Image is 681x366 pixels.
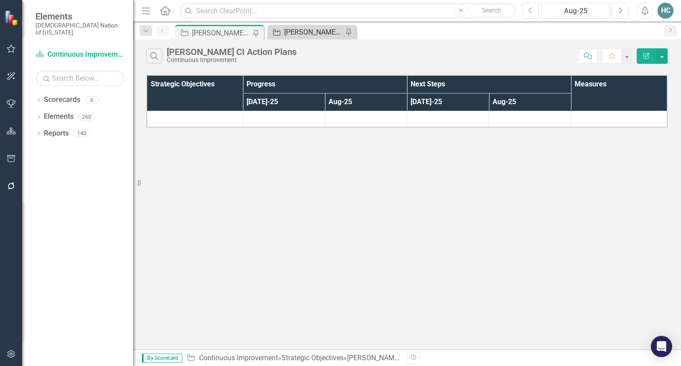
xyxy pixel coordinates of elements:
[78,113,95,121] div: 260
[651,336,672,357] div: Open Intercom Messenger
[35,70,124,86] input: Search Below...
[347,354,450,362] div: [PERSON_NAME] CI Action Plans
[44,112,74,122] a: Elements
[85,96,99,104] div: 6
[284,27,343,38] div: [PERSON_NAME] CI Working Report
[44,128,69,139] a: Reports
[142,354,182,362] span: By Scorecard
[482,7,501,14] span: Search
[282,354,344,362] a: Strategic Objectives
[167,57,297,63] div: Continuous Improvement
[44,95,80,105] a: Scorecards
[658,3,673,19] button: HC
[541,3,610,19] button: Aug-25
[35,50,124,60] a: Continuous Improvement
[35,11,124,22] span: Elements
[73,130,90,137] div: 140
[180,3,516,19] input: Search ClearPoint...
[544,6,607,16] div: Aug-25
[187,353,400,363] div: » »
[35,22,124,36] small: [DEMOGRAPHIC_DATA] Nation of [US_STATE]
[167,47,297,57] div: [PERSON_NAME] CI Action Plans
[192,27,250,39] div: [PERSON_NAME] CI Action Plans
[199,354,278,362] a: Continuous Improvement
[4,10,20,26] img: ClearPoint Strategy
[470,4,514,17] button: Search
[270,27,343,38] a: [PERSON_NAME] CI Working Report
